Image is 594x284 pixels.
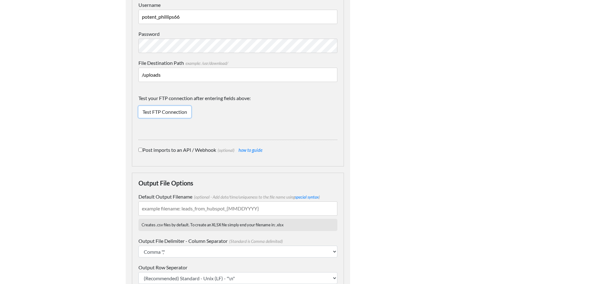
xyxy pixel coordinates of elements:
[138,148,142,152] input: Post imports to an API / Webhook(optional) how to guide
[138,219,337,231] p: Creates .csv files by default. To create an XLSX file simply end your filename in: .xlsx
[138,30,337,38] label: Password
[138,193,337,200] label: Default Output Filename
[228,239,283,244] span: (Standard is Comma delimited)
[184,61,228,66] span: example: /usr/download/
[138,201,337,216] input: example filename: leads_from_hubspot_{MMDDYYYY}
[138,94,337,105] label: Test your FTP connection after entering fields above:
[138,106,191,118] a: Test FTP Connection
[138,59,337,67] label: File Destination Path
[138,146,337,154] label: Post imports to an API / Webhook
[138,1,337,9] label: Username
[138,237,337,245] label: Output File Delimiter - Column Separator
[563,253,587,277] iframe: Drift Widget Chat Controller
[192,195,320,200] span: (optional - Add date/time/uniqueness to the file name using )
[216,148,234,153] span: (optional)
[239,147,263,153] a: how to guide
[138,264,337,271] label: Output Row Seperator
[138,179,337,187] h4: Output File Options
[295,195,319,200] a: special syntax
